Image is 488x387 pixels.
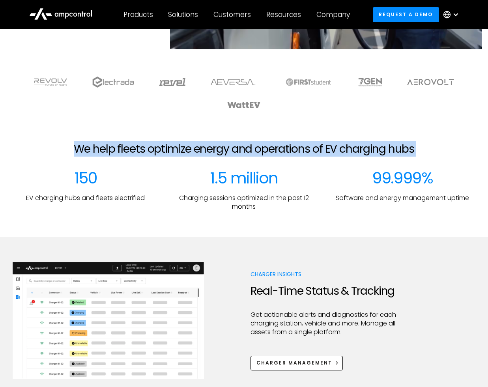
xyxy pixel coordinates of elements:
[373,7,439,22] a: Request a demo
[316,10,350,19] div: Company
[123,10,153,19] div: Products
[74,142,414,156] h2: We help fleets optimize energy and operations of EV charging hubs
[168,10,198,19] div: Solutions
[171,194,317,211] p: Charging sessions optimized in the past 12 months
[213,10,251,19] div: Customers
[372,168,433,187] div: 99.999%
[26,194,145,202] p: EV charging hubs and fleets electrified
[407,79,454,85] img: Aerovolt Logo
[266,10,301,19] div: Resources
[74,168,97,187] div: 150
[256,359,332,366] div: Charger Management
[336,194,469,202] p: Software and energy management uptime
[251,356,343,370] a: Charger Management
[227,102,260,108] img: WattEV logo
[251,284,397,298] h2: Real-Time Status & Tracking
[210,168,278,187] div: 1.5 million
[251,270,397,278] p: Charger Insights
[13,262,204,379] img: Ampcontrol EV charging management system for on time departure
[92,77,134,88] img: electrada logo
[251,310,397,337] p: Get actionable alerts and diagnostics for each charging station, vehicle and more. Manage all ass...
